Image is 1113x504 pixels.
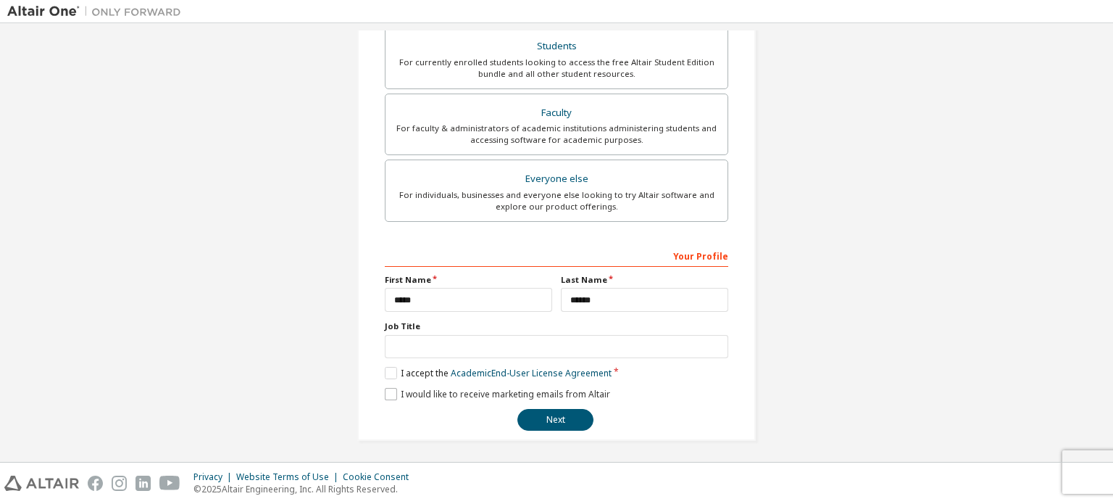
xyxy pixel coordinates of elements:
div: For currently enrolled students looking to access the free Altair Student Edition bundle and all ... [394,57,719,80]
div: Your Profile [385,244,728,267]
img: instagram.svg [112,476,127,491]
label: Job Title [385,321,728,332]
div: For faculty & administrators of academic institutions administering students and accessing softwa... [394,123,719,146]
div: For individuals, businesses and everyone else looking to try Altair software and explore our prod... [394,189,719,212]
div: Website Terms of Use [236,471,343,483]
div: Everyone else [394,169,719,189]
div: Students [394,36,719,57]
div: Faculty [394,103,719,123]
img: altair_logo.svg [4,476,79,491]
div: Privacy [193,471,236,483]
label: I accept the [385,367,612,379]
label: Last Name [561,274,728,286]
img: linkedin.svg [136,476,151,491]
img: Altair One [7,4,188,19]
img: youtube.svg [159,476,180,491]
div: Cookie Consent [343,471,417,483]
a: Academic End-User License Agreement [451,367,612,379]
img: facebook.svg [88,476,103,491]
label: First Name [385,274,552,286]
label: I would like to receive marketing emails from Altair [385,388,610,400]
button: Next [517,409,593,431]
p: © 2025 Altair Engineering, Inc. All Rights Reserved. [193,483,417,495]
